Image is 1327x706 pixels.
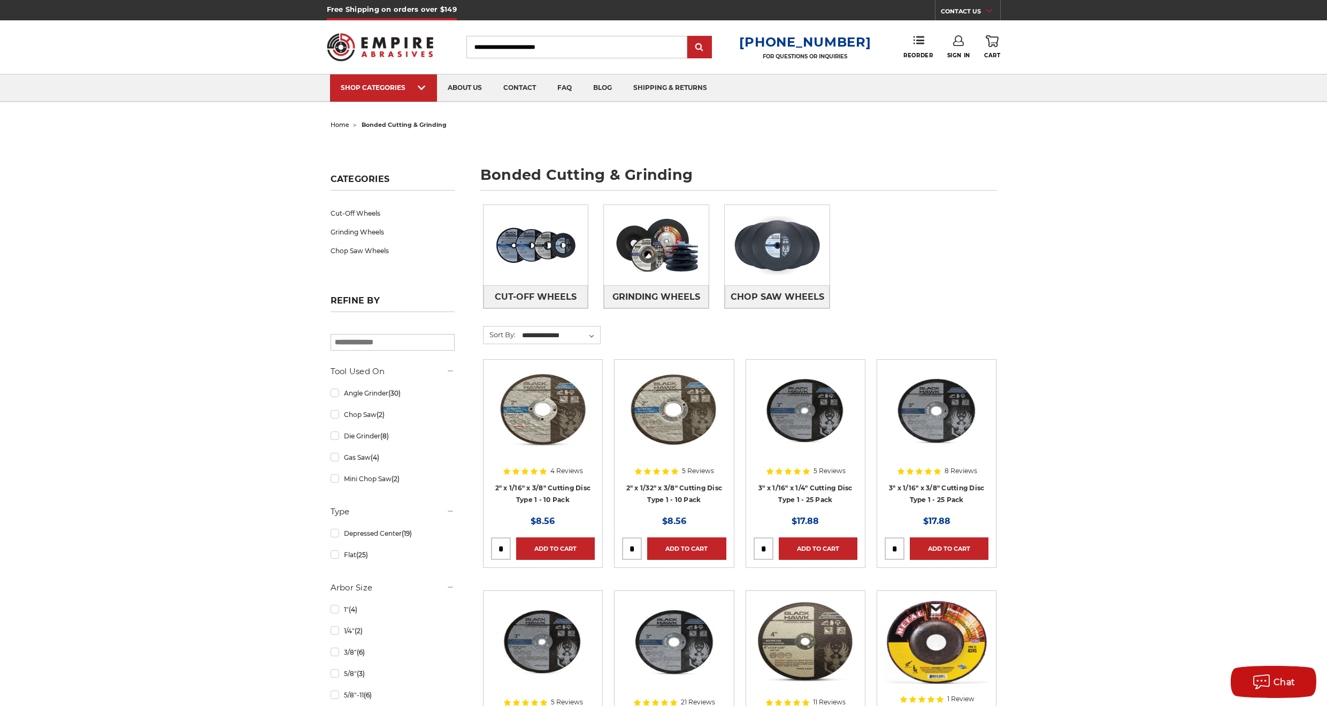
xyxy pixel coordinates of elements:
span: $17.88 [923,516,950,526]
h5: Refine by [331,295,455,312]
img: 2" x 1/32" x 3/8" Cut Off Wheel [622,367,726,453]
span: Chat [1274,677,1295,687]
img: Grinding Wheels [604,208,709,282]
a: 3/8" [331,643,455,662]
a: Gas Saw [331,448,455,467]
a: blog [582,74,623,102]
a: 5/8"-11 [331,686,455,704]
select: Sort By: [520,328,600,344]
a: Cart [984,35,1000,59]
a: Chop Saw Wheels [725,285,830,308]
a: Cut-Off Wheels [484,285,588,308]
img: Empire Abrasives [327,26,434,68]
h5: Tool Used On [331,365,455,378]
a: Angle Grinder [331,384,455,403]
a: Mini Chop Saw [331,469,455,488]
img: 3" x 1/32" x 1/4" Cutting Disc [491,598,595,684]
h5: Arbor Size [331,581,455,594]
a: 3” x .0625” x 1/4” Die Grinder Cut-Off Wheels by Black Hawk Abrasives [754,367,857,504]
button: Chat [1231,666,1316,698]
img: 3" x 1/16" x 3/8" Cutting Disc [885,367,988,453]
span: Sign In [947,52,970,59]
a: CONTACT US [941,5,1000,20]
span: (8) [380,432,389,440]
span: Grinding Wheels [612,288,700,306]
a: Chop Saw Wheels [331,241,455,260]
img: Chop Saw Wheels [725,208,830,282]
img: 3" x 1/32" x 3/8" Cut Off Wheel [622,598,726,684]
img: 4" x 1/32" x 3/8" Cutting Disc [754,598,857,684]
a: Flat [331,545,455,564]
a: Chop Saw [331,405,455,424]
a: about us [437,74,493,102]
span: (19) [402,529,412,537]
span: $8.56 [531,516,555,526]
a: Add to Cart [779,537,857,560]
a: Cut-Off Wheels [331,204,455,223]
h1: bonded cutting & grinding [480,168,997,191]
span: (2) [377,411,385,419]
a: Reorder [903,35,933,58]
a: Grinding Wheels [331,223,455,241]
a: Add to Cart [910,537,988,560]
span: (6) [364,691,372,699]
a: 1/4" [331,621,455,640]
a: faq [547,74,582,102]
span: (25) [356,551,368,559]
span: (2) [355,627,363,635]
label: Sort By: [484,327,516,343]
span: Chop Saw Wheels [731,288,824,306]
a: contact [493,74,547,102]
span: $17.88 [792,516,819,526]
a: 3" x 1/16" x 3/8" Cutting Disc [885,367,988,504]
h5: Categories [331,174,455,191]
span: (4) [371,453,379,461]
a: Add to Cart [647,537,726,560]
a: 2" x 1/32" x 3/8" Cut Off Wheel [622,367,726,504]
input: Submit [689,37,710,58]
img: 3” x .0625” x 1/4” Die Grinder Cut-Off Wheels by Black Hawk Abrasives [754,367,857,453]
a: Depressed Center [331,524,455,543]
div: SHOP CATEGORIES [341,83,426,92]
span: (2) [392,475,400,483]
img: Mercer 4" x 1/8" x 5/8 Cutting and Light Grinding Wheel [885,598,988,684]
a: Die Grinder [331,427,455,445]
span: Cart [984,52,1000,59]
span: Cut-Off Wheels [495,288,577,306]
span: $8.56 [662,516,686,526]
a: [PHONE_NUMBER] [739,34,871,50]
a: 2" x 1/16" x 3/8" Cut Off Wheel [491,367,595,504]
img: Cut-Off Wheels [484,208,588,282]
h5: Type [331,505,455,518]
span: (30) [388,389,401,397]
span: (4) [349,605,357,613]
span: (6) [357,648,365,656]
img: 2" x 1/16" x 3/8" Cut Off Wheel [491,367,595,453]
a: shipping & returns [623,74,718,102]
a: 1" [331,600,455,619]
p: FOR QUESTIONS OR INQUIRIES [739,53,871,60]
span: bonded cutting & grinding [362,121,447,128]
a: home [331,121,349,128]
span: (3) [357,670,365,678]
a: Add to Cart [516,537,595,560]
a: Grinding Wheels [604,285,709,308]
span: Reorder [903,52,933,59]
a: 5/8" [331,664,455,683]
